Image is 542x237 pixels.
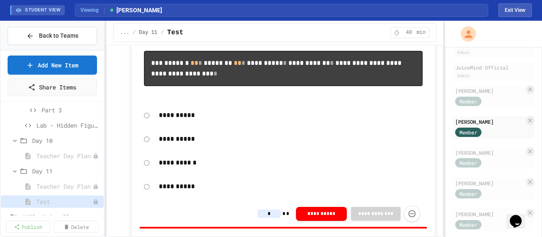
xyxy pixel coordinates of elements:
span: Viewing [80,6,105,14]
span: Member [459,128,477,136]
div: Unpublished [93,199,99,205]
div: JuiceMind Official [455,64,532,71]
iframe: chat widget [506,203,534,229]
span: Member [459,159,477,167]
span: Day 11 [32,167,100,176]
span: 40 [402,29,416,36]
span: Member [459,190,477,198]
div: [PERSON_NAME] [455,118,524,125]
div: Unpublished [93,153,99,159]
span: min [417,29,426,36]
span: Day 11 [139,29,157,36]
span: [PERSON_NAME] [109,6,162,15]
span: / [133,29,135,36]
span: Back to Teams [39,31,78,40]
span: Lab - Hidden Figures: Launch Weight Calculator [36,121,100,130]
span: ... [120,29,130,36]
div: [PERSON_NAME] [455,149,524,156]
div: Admin [455,72,471,79]
span: Member [459,98,477,105]
span: Teacher Day Plan [36,151,93,160]
div: [PERSON_NAME] [455,210,524,218]
button: Back to Teams [8,27,97,45]
div: Unpublished [93,184,99,190]
div: My Account [452,24,478,44]
a: Publish [6,221,50,233]
span: Day 10 [32,136,100,145]
a: Share Items [8,78,97,96]
a: Delete [54,221,98,233]
span: Part 3 [41,106,100,114]
button: Force resubmission of student's answer (Admin only) [404,206,420,222]
div: [PERSON_NAME] [455,87,524,95]
span: Test [36,197,93,206]
span: U1M2: Using Classes and Objects [22,212,100,221]
span: Teacher Day Plan [36,182,93,191]
span: Test [167,28,183,38]
span: STUDENT VIEW [25,7,61,14]
div: [PERSON_NAME] [455,179,524,187]
span: / [161,29,164,36]
button: Exit student view [498,3,532,17]
span: Member [459,221,477,229]
div: Admin [455,49,471,56]
a: Add New Item [8,56,97,75]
